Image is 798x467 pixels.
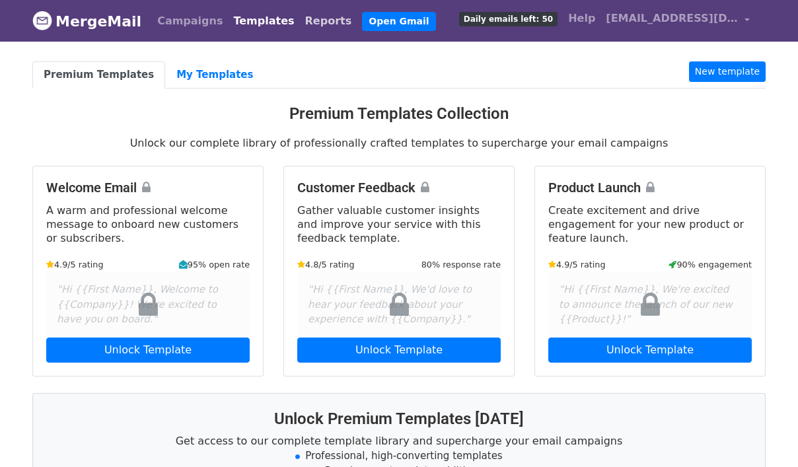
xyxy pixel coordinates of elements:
[32,61,165,89] a: Premium Templates
[459,12,558,26] span: Daily emails left: 50
[548,271,752,338] div: "Hi {{First Name}}, We're excited to announce the launch of our new {{Product}}!"
[297,258,355,271] small: 4.8/5 rating
[300,8,357,34] a: Reports
[179,258,250,271] small: 95% open rate
[732,404,798,467] div: Widget de chat
[732,404,798,467] iframe: Chat Widget
[548,203,752,245] p: Create excitement and drive engagement for your new product or feature launch.
[152,8,228,34] a: Campaigns
[421,258,501,271] small: 80% response rate
[46,258,104,271] small: 4.9/5 rating
[49,434,749,448] p: Get access to our complete template library and supercharge your email campaigns
[297,180,501,196] h4: Customer Feedback
[165,61,264,89] a: My Templates
[228,8,299,34] a: Templates
[49,410,749,429] h3: Unlock Premium Templates [DATE]
[548,338,752,363] a: Unlock Template
[454,5,563,32] a: Daily emails left: 50
[46,271,250,338] div: "Hi {{First Name}}, Welcome to {{Company}}! We're excited to have you on board."
[548,180,752,196] h4: Product Launch
[32,104,766,124] h3: Premium Templates Collection
[600,5,755,36] a: [EMAIL_ADDRESS][DOMAIN_NAME]
[32,7,141,35] a: MergeMail
[297,271,501,338] div: "Hi {{First Name}}, We'd love to hear your feedback about your experience with {{Company}}."
[46,180,250,196] h4: Welcome Email
[297,203,501,245] p: Gather valuable customer insights and improve your service with this feedback template.
[362,12,435,31] a: Open Gmail
[563,5,600,32] a: Help
[669,258,752,271] small: 90% engagement
[689,61,766,82] a: New template
[297,338,501,363] a: Unlock Template
[606,11,738,26] span: [EMAIL_ADDRESS][DOMAIN_NAME]
[46,338,250,363] a: Unlock Template
[32,11,52,30] img: MergeMail logo
[49,449,749,464] li: Professional, high-converting templates
[32,136,766,150] p: Unlock our complete library of professionally crafted templates to supercharge your email campaigns
[46,203,250,245] p: A warm and professional welcome message to onboard new customers or subscribers.
[548,258,606,271] small: 4.9/5 rating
